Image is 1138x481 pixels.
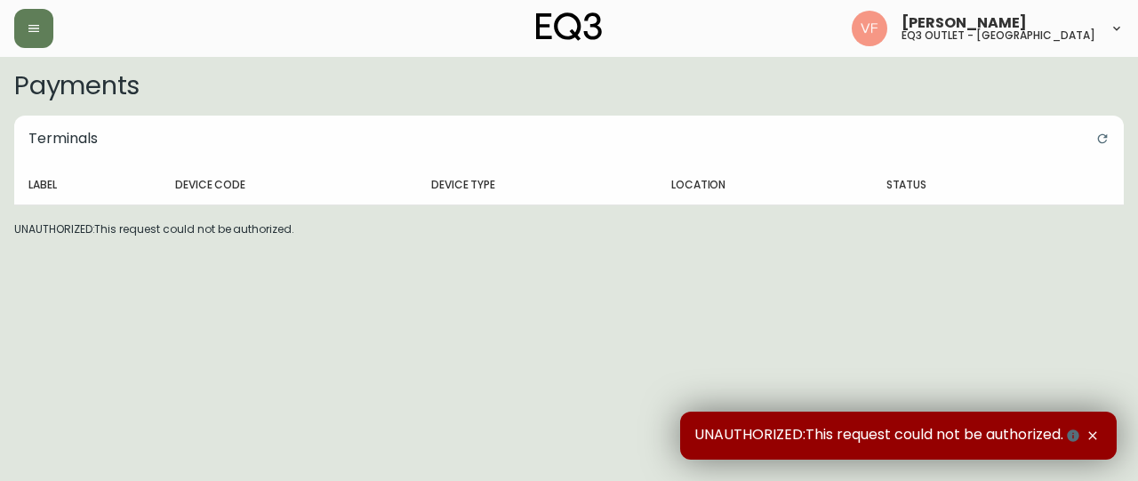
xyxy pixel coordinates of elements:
[14,165,161,204] th: Label
[14,116,112,162] h5: Terminals
[417,165,657,204] th: Device Type
[902,16,1027,30] span: [PERSON_NAME]
[902,30,1095,41] h5: eq3 outlet - [GEOGRAPHIC_DATA]
[657,165,872,204] th: Location
[872,165,1051,204] th: Status
[14,71,1124,100] h2: Payments
[14,165,1124,205] table: devices table
[4,105,1134,248] div: UNAUTHORIZED:This request could not be authorized.
[852,11,887,46] img: 83954825a82370567d732cff99fea37d
[536,12,602,41] img: logo
[161,165,417,204] th: Device Code
[694,426,1083,445] span: UNAUTHORIZED:This request could not be authorized.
